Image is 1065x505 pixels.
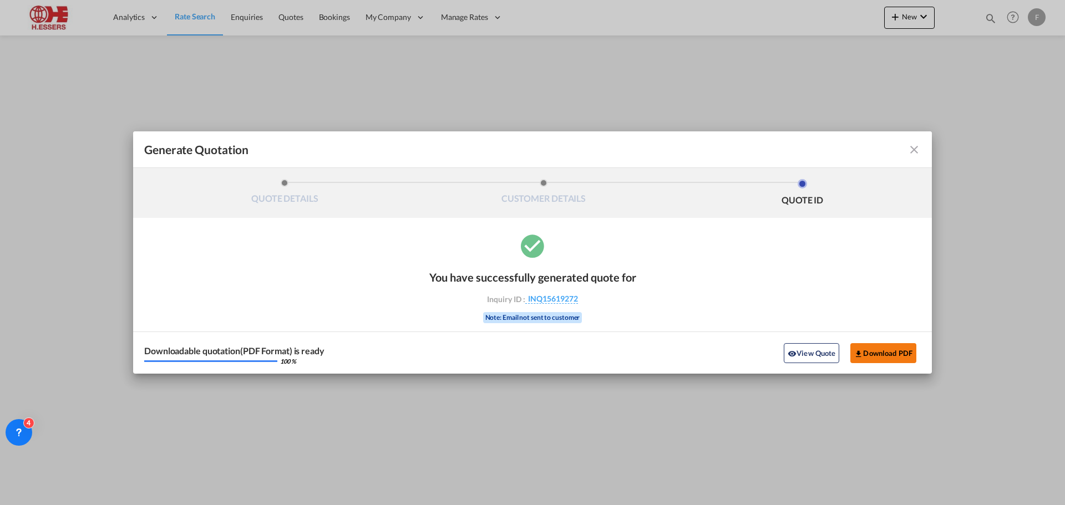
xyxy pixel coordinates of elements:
[525,294,578,304] span: INQ15619272
[468,294,597,304] div: Inquiry ID :
[483,312,582,323] div: Note: Email not sent to customer
[519,232,546,259] md-icon: icon-checkbox-marked-circle
[788,349,797,358] md-icon: icon-eye
[155,179,414,209] li: QUOTE DETAILS
[280,358,296,364] div: 100 %
[144,346,324,355] div: Downloadable quotation(PDF Format) is ready
[414,179,673,209] li: CUSTOMER DETAILS
[854,349,863,358] md-icon: icon-download
[133,131,932,374] md-dialog: Generate QuotationQUOTE ...
[429,271,636,284] div: You have successfully generated quote for
[784,343,839,363] button: icon-eyeView Quote
[850,343,916,363] button: Download PDF
[673,179,932,209] li: QUOTE ID
[144,142,248,157] span: Generate Quotation
[907,143,921,156] md-icon: icon-close fg-AAA8AD cursor m-0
